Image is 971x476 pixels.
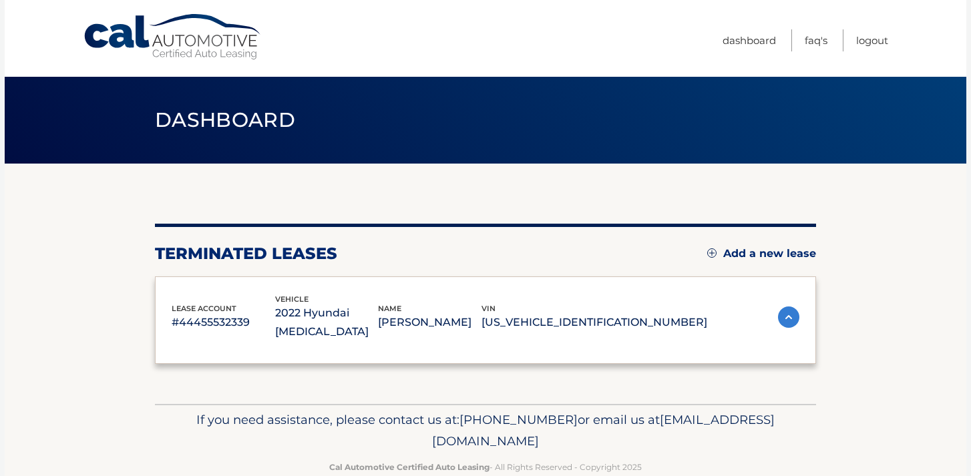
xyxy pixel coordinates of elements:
span: lease account [172,304,236,313]
a: Cal Automotive [83,13,263,61]
a: Add a new lease [707,247,816,260]
p: #44455532339 [172,313,275,332]
span: Dashboard [155,107,295,132]
a: Logout [856,29,888,51]
span: vehicle [275,294,309,304]
p: If you need assistance, please contact us at: or email us at [164,409,807,452]
span: vin [481,304,496,313]
img: add.svg [707,248,717,258]
p: [PERSON_NAME] [378,313,481,332]
h2: terminated leases [155,244,337,264]
span: [PHONE_NUMBER] [459,412,578,427]
span: name [378,304,401,313]
p: - All Rights Reserved - Copyright 2025 [164,460,807,474]
a: Dashboard [723,29,776,51]
p: 2022 Hyundai [MEDICAL_DATA] [275,304,379,341]
img: accordion-active.svg [778,306,799,328]
strong: Cal Automotive Certified Auto Leasing [329,462,490,472]
p: [US_VEHICLE_IDENTIFICATION_NUMBER] [481,313,707,332]
a: FAQ's [805,29,827,51]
